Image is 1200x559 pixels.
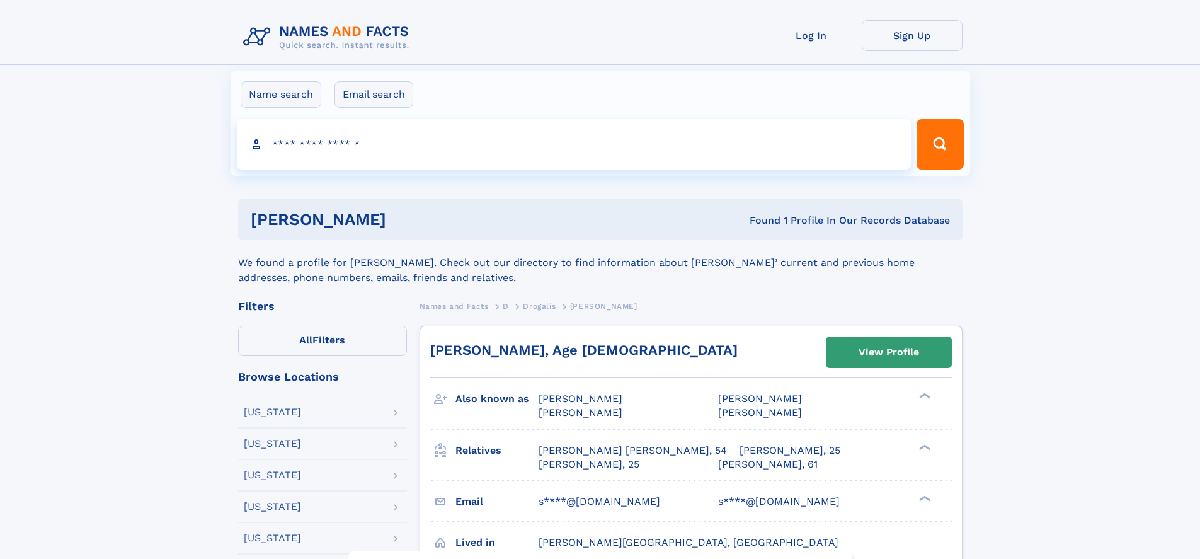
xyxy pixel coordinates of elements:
[244,502,301,512] div: [US_STATE]
[916,494,931,502] div: ❯
[718,458,818,471] a: [PERSON_NAME], 61
[244,533,301,543] div: [US_STATE]
[859,338,919,367] div: View Profile
[299,334,312,346] span: All
[740,444,840,458] a: [PERSON_NAME], 25
[430,342,738,358] a: [PERSON_NAME], Age [DEMOGRAPHIC_DATA]
[539,444,727,458] a: [PERSON_NAME] [PERSON_NAME], 54
[570,302,637,311] span: [PERSON_NAME]
[761,20,862,51] a: Log In
[238,326,407,356] label: Filters
[238,20,420,54] img: Logo Names and Facts
[244,439,301,449] div: [US_STATE]
[238,301,407,312] div: Filters
[718,393,802,405] span: [PERSON_NAME]
[523,298,556,314] a: Drogalis
[568,214,950,228] div: Found 1 Profile In Our Records Database
[455,440,539,461] h3: Relatives
[539,393,622,405] span: [PERSON_NAME]
[917,119,963,170] button: Search Button
[237,119,911,170] input: search input
[238,371,407,383] div: Browse Locations
[241,81,321,108] label: Name search
[826,337,951,367] a: View Profile
[503,302,509,311] span: D
[539,406,622,418] span: [PERSON_NAME]
[455,388,539,410] h3: Also known as
[523,302,556,311] span: Drogalis
[251,212,568,228] h1: [PERSON_NAME]
[455,491,539,512] h3: Email
[539,536,838,548] span: [PERSON_NAME][GEOGRAPHIC_DATA], [GEOGRAPHIC_DATA]
[455,532,539,553] h3: Lived in
[238,240,963,285] div: We found a profile for [PERSON_NAME]. Check out our directory to find information about [PERSON_N...
[420,298,489,314] a: Names and Facts
[916,392,931,400] div: ❯
[244,407,301,417] div: [US_STATE]
[503,298,509,314] a: D
[334,81,413,108] label: Email search
[862,20,963,51] a: Sign Up
[539,458,639,471] a: [PERSON_NAME], 25
[244,470,301,480] div: [US_STATE]
[916,443,931,451] div: ❯
[718,406,802,418] span: [PERSON_NAME]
